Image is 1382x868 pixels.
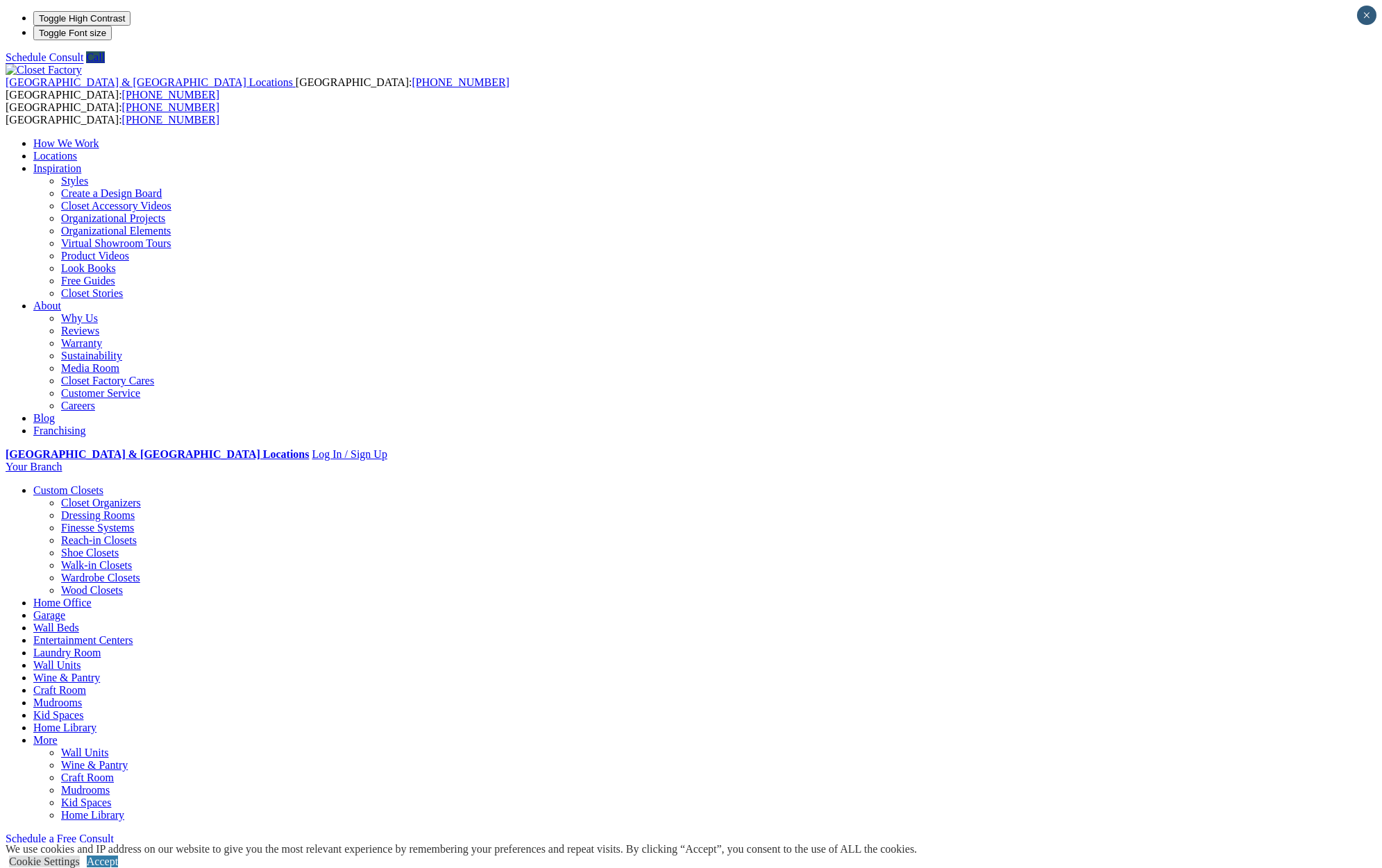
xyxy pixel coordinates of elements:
[61,522,134,534] a: Finesse Systems
[61,175,88,187] a: Styles
[61,772,114,783] a: Craft Room
[6,76,293,88] span: [GEOGRAPHIC_DATA] & [GEOGRAPHIC_DATA] Locations
[61,759,128,771] a: Wine & Pantry
[33,647,101,658] a: Laundry Room
[61,747,108,758] a: Wall Units
[33,137,99,149] a: How We Work
[33,697,82,708] a: Mudrooms
[6,833,114,844] a: Schedule a Free Consult (opens a dropdown menu)
[61,797,111,808] a: Kid Spaces
[33,26,112,40] button: Toggle Font size
[61,584,123,596] a: Wood Closets
[61,509,135,521] a: Dressing Rooms
[33,722,96,733] a: Home Library
[61,337,102,349] a: Warranty
[61,809,124,821] a: Home Library
[122,89,219,101] a: [PHONE_NUMBER]
[6,76,509,101] span: [GEOGRAPHIC_DATA]: [GEOGRAPHIC_DATA]:
[61,387,140,399] a: Customer Service
[61,375,154,386] a: Closet Factory Cares
[33,634,133,646] a: Entertainment Centers
[61,225,171,237] a: Organizational Elements
[61,572,140,584] a: Wardrobe Closets
[61,200,171,212] a: Closet Accessory Videos
[122,101,219,113] a: [PHONE_NUMBER]
[1357,6,1376,25] button: Close
[61,400,95,411] a: Careers
[33,709,83,721] a: Kid Spaces
[33,659,81,671] a: Wall Units
[6,76,296,88] a: [GEOGRAPHIC_DATA] & [GEOGRAPHIC_DATA] Locations
[6,64,82,76] img: Closet Factory
[6,448,309,460] a: [GEOGRAPHIC_DATA] & [GEOGRAPHIC_DATA] Locations
[61,350,122,361] a: Sustainability
[33,150,77,162] a: Locations
[39,13,125,24] span: Toggle High Contrast
[61,534,137,546] a: Reach-in Closets
[6,843,917,856] div: We use cookies and IP address on our website to give you the most relevant experience by remember...
[33,672,100,683] a: Wine & Pantry
[61,784,110,796] a: Mudrooms
[61,559,132,571] a: Walk-in Closets
[61,547,119,559] a: Shoe Closets
[33,162,81,174] a: Inspiration
[33,684,86,696] a: Craft Room
[61,212,165,224] a: Organizational Projects
[61,250,129,262] a: Product Videos
[312,448,387,460] a: Log In / Sign Up
[61,362,119,374] a: Media Room
[61,312,98,324] a: Why Us
[39,28,106,38] span: Toggle Font size
[6,101,219,126] span: [GEOGRAPHIC_DATA]: [GEOGRAPHIC_DATA]:
[33,300,61,312] a: About
[33,734,58,746] a: More menu text will display only on big screen
[6,461,62,473] a: Your Branch
[33,11,130,26] button: Toggle High Contrast
[33,412,55,424] a: Blog
[61,497,141,509] a: Closet Organizers
[61,287,123,299] a: Closet Stories
[6,51,83,63] a: Schedule Consult
[122,114,219,126] a: [PHONE_NUMBER]
[33,622,79,633] a: Wall Beds
[33,484,103,496] a: Custom Closets
[61,187,162,199] a: Create a Design Board
[61,275,115,287] a: Free Guides
[87,856,118,867] a: Accept
[412,76,509,88] a: [PHONE_NUMBER]
[33,609,65,621] a: Garage
[61,262,116,274] a: Look Books
[86,51,105,63] a: Call
[61,237,171,249] a: Virtual Showroom Tours
[61,325,99,337] a: Reviews
[9,856,80,867] a: Cookie Settings
[33,597,92,609] a: Home Office
[33,425,86,436] a: Franchising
